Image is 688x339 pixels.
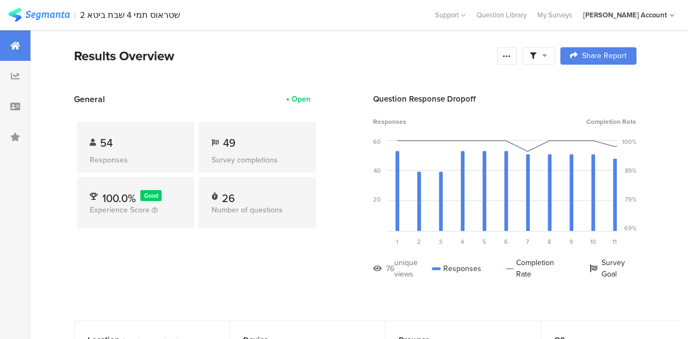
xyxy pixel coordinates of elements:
div: Results Overview [74,46,492,66]
div: Responses [432,257,481,280]
span: Number of questions [212,204,283,216]
div: 20 [373,195,381,204]
div: 69% [624,224,636,233]
a: My Surveys [532,10,578,20]
span: 3 [439,237,442,246]
span: Completion Rate [586,117,636,127]
img: segmanta logo [8,8,70,22]
span: 9 [569,237,573,246]
span: 100.0% [102,190,136,206]
span: General [74,93,105,105]
div: 26 [222,190,235,201]
div: unique views [394,257,432,280]
div: 100% [622,137,636,146]
span: Share Report [582,52,627,60]
span: 10 [590,237,596,246]
div: | [74,9,76,21]
span: 54 [100,135,113,151]
span: 6 [504,237,508,246]
span: Good [144,191,158,200]
span: 8 [548,237,551,246]
span: Experience Score [90,204,150,216]
div: Completion Rate [506,257,565,280]
div: Open [292,93,311,105]
div: 76 [386,263,394,274]
span: 1 [396,237,398,246]
span: 11 [612,237,617,246]
div: 2 שטראוס תמי 4 שבת ביטא [80,10,180,20]
div: Support [435,7,466,23]
div: 40 [374,166,381,175]
span: 7 [526,237,529,246]
span: 5 [482,237,486,246]
div: Responses [90,154,181,166]
div: Survey completions [212,154,303,166]
span: 2 [417,237,421,246]
span: 49 [223,135,235,151]
span: Responses [373,117,406,127]
div: [PERSON_NAME] Account [583,10,667,20]
a: Question Library [471,10,532,20]
div: 60 [373,137,381,146]
div: Survey Goal [590,257,636,280]
div: Question Response Dropoff [373,93,636,105]
div: 79% [625,195,636,204]
span: 4 [461,237,464,246]
div: 89% [625,166,636,175]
